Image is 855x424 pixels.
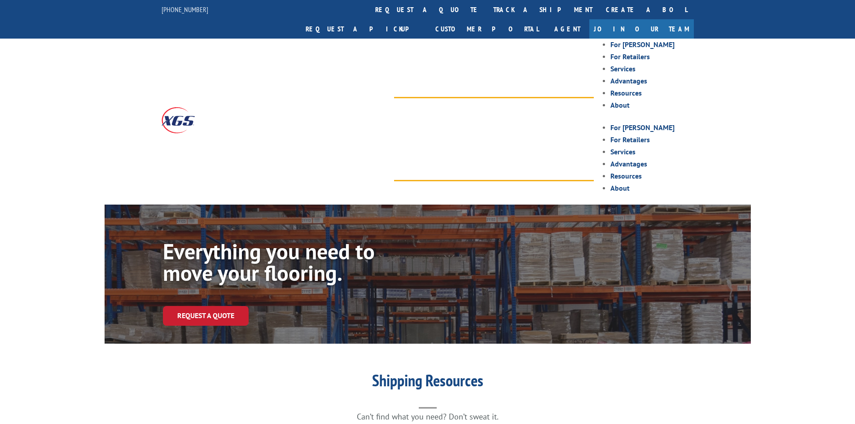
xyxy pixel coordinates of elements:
[610,123,675,132] a: For [PERSON_NAME]
[610,171,642,180] a: Resources
[162,5,208,14] a: [PHONE_NUMBER]
[610,76,647,85] a: Advantages
[163,240,432,288] h1: Everything you need to move your flooring.
[610,101,630,109] a: About
[610,135,650,144] a: For Retailers
[610,64,636,73] a: Services
[429,19,545,39] a: Customer Portal
[545,19,589,39] a: Agent
[589,19,694,39] a: Join Our Team
[610,40,675,49] a: For [PERSON_NAME]
[610,147,636,156] a: Services
[610,159,647,168] a: Advantages
[248,372,607,393] h1: Shipping Resources
[610,52,650,61] a: For Retailers
[610,184,630,192] a: About
[163,306,249,325] a: Request a Quote
[610,88,642,97] a: Resources
[299,19,429,39] a: Request a pickup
